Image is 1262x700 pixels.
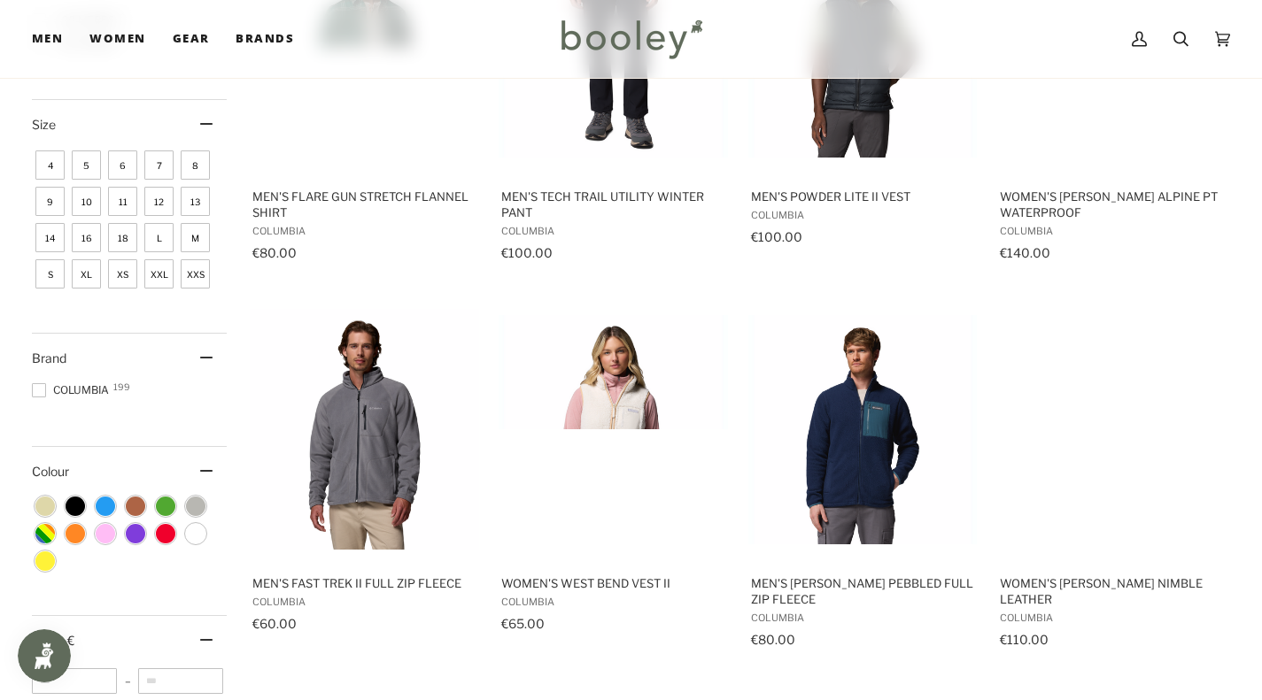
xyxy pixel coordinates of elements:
[1000,188,1224,220] span: Women's [PERSON_NAME] Alpine PT Waterproof
[1000,245,1050,260] span: €140.00
[144,259,174,288] span: Size: XXL
[751,575,975,607] span: Men's [PERSON_NAME] Pebbled Full Zip Fleece
[108,223,137,252] span: Size: 18
[501,575,725,591] span: Women's West Bend Vest II
[35,524,55,543] span: Colour: Multicolour
[96,496,115,516] span: Colour: Blue
[35,259,65,288] span: Size: S
[252,575,476,591] span: Men's Fast Trek II Full Zip Fleece
[499,296,728,653] a: Women's West Bend Vest II
[35,496,55,516] span: Colour: Beige
[997,315,1227,544] img: Columbia Women's Newton Nimble Leather Kettle / Cloud Grey - Booley Galway
[144,150,174,180] span: Size: 7
[751,188,975,204] span: Men's Powder Lite II Vest
[108,259,137,288] span: Size: XS
[156,496,175,516] span: Colour: Green
[32,382,114,398] span: Columbia
[499,315,728,544] img: Columbia Women's West Bend Vest II Chalk - Booley Galway
[35,150,65,180] span: Size: 4
[72,223,101,252] span: Size: 16
[748,296,978,653] a: Men's Jasper Ridge Pebbled Full Zip Fleece
[501,188,725,220] span: Men's Tech Trail Utility Winter Pant
[144,187,174,216] span: Size: 12
[117,674,138,688] span: –
[126,524,145,543] span: Colour: Purple
[72,259,101,288] span: Size: XL
[252,596,476,608] span: Columbia
[252,616,297,631] span: €60.00
[250,309,479,550] img: Columbia Men's Fast Trek II Full Zip Fleece City Grey - Booley Galway
[554,13,708,65] img: Booley
[997,296,1227,653] a: Women's Newton Nimble Leather
[144,223,174,252] span: Size: L
[72,187,101,216] span: Size: 10
[501,225,725,237] span: Columbia
[1000,612,1224,624] span: Columbia
[186,496,205,516] span: Colour: Grey
[96,524,115,543] span: Colour: Pink
[1000,225,1224,237] span: Columbia
[156,524,175,543] span: Colour: Red
[35,223,65,252] span: Size: 14
[1000,632,1049,647] span: €110.00
[66,496,85,516] span: Colour: Black
[748,315,978,544] img: Columbia Men's Jasper Ridge Pebbled Full Zip Fleece Collegiate Navy / Everblue - Booley Galway
[751,612,975,624] span: Columbia
[501,616,545,631] span: €65.00
[181,259,210,288] span: Size: XXS
[501,596,725,608] span: Columbia
[181,150,210,180] span: Size: 8
[108,150,137,180] span: Size: 6
[35,551,55,571] span: Colour: Yellow
[751,229,802,244] span: €100.00
[186,524,205,543] span: Colour: White
[32,668,117,694] input: Minimum value
[32,30,63,48] span: Men
[113,382,130,391] span: 199
[66,524,85,543] span: Colour: Orange
[138,668,223,694] input: Maximum value
[126,496,145,516] span: Colour: Brown
[32,464,82,479] span: Colour
[89,30,145,48] span: Women
[35,187,65,216] span: Size: 9
[252,245,297,260] span: €80.00
[236,30,294,48] span: Brands
[173,30,210,48] span: Gear
[32,117,56,132] span: Size
[250,296,479,653] a: Men's Fast Trek II Full Zip Fleece
[181,187,210,216] span: Size: 13
[108,187,137,216] span: Size: 11
[751,632,795,647] span: €80.00
[72,150,101,180] span: Size: 5
[18,629,71,682] iframe: Button to open loyalty program pop-up
[181,223,210,252] span: Size: M
[1000,575,1224,607] span: Women's [PERSON_NAME] Nimble Leather
[252,225,476,237] span: Columbia
[32,350,66,365] span: Brand
[501,245,553,260] span: €100.00
[751,209,975,221] span: Columbia
[252,188,476,220] span: Men's Flare Gun Stretch Flannel Shirt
